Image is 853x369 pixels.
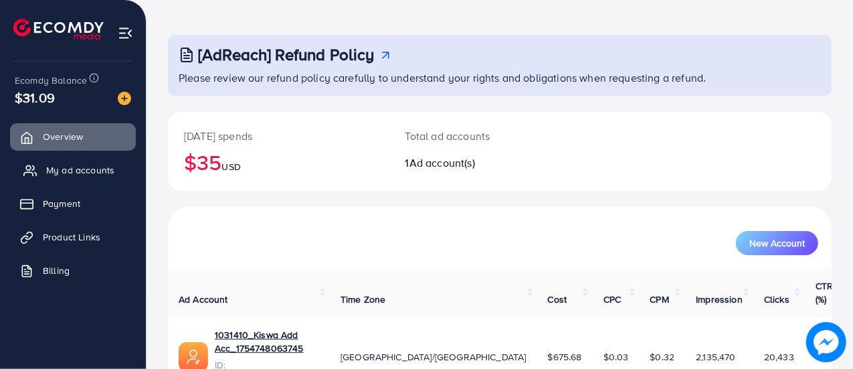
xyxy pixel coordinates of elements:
[43,130,83,143] span: Overview
[43,264,70,277] span: Billing
[816,279,833,306] span: CTR (%)
[10,123,136,150] a: Overview
[10,224,136,250] a: Product Links
[179,70,824,86] p: Please review our refund policy carefully to understand your rights and obligations when requesti...
[409,155,475,170] span: Ad account(s)
[603,293,621,306] span: CPC
[184,128,373,144] p: [DATE] spends
[806,322,846,362] img: image
[179,293,228,306] span: Ad Account
[405,128,539,144] p: Total ad accounts
[548,350,582,364] span: $675.68
[184,149,373,175] h2: $35
[405,157,539,169] h2: 1
[548,293,567,306] span: Cost
[764,293,789,306] span: Clicks
[215,328,319,356] a: 1031410_Kiswa Add Acc_1754748063745
[15,74,87,87] span: Ecomdy Balance
[696,350,735,364] span: 2,135,470
[43,197,80,210] span: Payment
[10,257,136,284] a: Billing
[10,190,136,217] a: Payment
[10,157,136,183] a: My ad accounts
[341,293,385,306] span: Time Zone
[650,350,675,364] span: $0.32
[118,92,131,105] img: image
[650,293,669,306] span: CPM
[221,160,240,173] span: USD
[15,88,55,107] span: $31.09
[764,350,794,364] span: 20,433
[43,230,100,244] span: Product Links
[736,231,818,255] button: New Account
[46,163,114,177] span: My ad accounts
[816,350,835,364] span: 0.96
[118,25,133,41] img: menu
[198,45,375,64] h3: [AdReach] Refund Policy
[603,350,629,364] span: $0.03
[13,19,104,40] img: logo
[696,293,743,306] span: Impression
[341,350,527,364] span: [GEOGRAPHIC_DATA]/[GEOGRAPHIC_DATA]
[749,238,805,248] span: New Account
